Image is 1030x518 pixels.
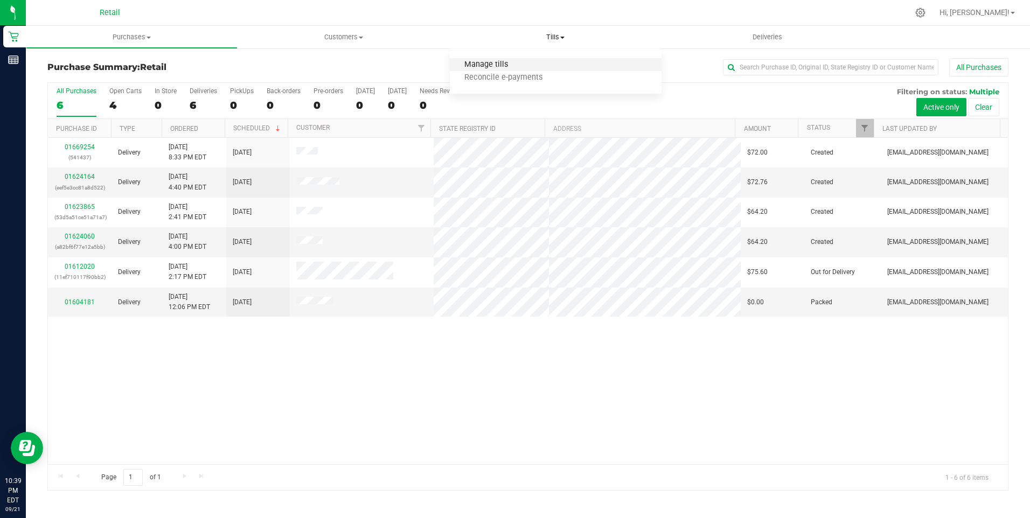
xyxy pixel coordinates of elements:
[8,54,19,65] inline-svg: Reports
[747,267,768,277] span: $75.60
[109,87,142,95] div: Open Carts
[388,87,407,95] div: [DATE]
[54,183,105,193] p: (eef5e3cc81a8d522)
[54,272,105,282] p: (11ef710117f90bb2)
[887,267,989,277] span: [EMAIL_ADDRESS][DOMAIN_NAME]
[413,119,430,137] a: Filter
[267,87,301,95] div: Back-orders
[388,99,407,111] div: 0
[118,148,141,158] span: Delivery
[856,119,874,137] a: Filter
[887,237,989,247] span: [EMAIL_ADDRESS][DOMAIN_NAME]
[267,99,301,111] div: 0
[170,125,198,132] a: Ordered
[314,99,343,111] div: 0
[450,32,662,42] span: Tills
[169,172,206,192] span: [DATE] 4:40 PM EDT
[65,233,95,240] a: 01624060
[169,292,210,312] span: [DATE] 12:06 PM EDT
[118,237,141,247] span: Delivery
[155,99,177,111] div: 0
[887,148,989,158] span: [EMAIL_ADDRESS][DOMAIN_NAME]
[233,148,252,158] span: [DATE]
[450,73,557,82] span: Reconcile e-payments
[233,237,252,247] span: [DATE]
[969,87,999,96] span: Multiple
[8,31,19,42] inline-svg: Retail
[169,202,206,222] span: [DATE] 2:41 PM EDT
[420,87,460,95] div: Needs Review
[169,142,206,163] span: [DATE] 8:33 PM EDT
[57,99,96,111] div: 6
[26,26,238,48] a: Purchases
[916,98,966,116] button: Active only
[233,297,252,307] span: [DATE]
[238,32,449,42] span: Customers
[169,232,206,252] span: [DATE] 4:00 PM EDT
[123,469,143,486] input: 1
[545,119,735,138] th: Address
[811,177,833,187] span: Created
[155,87,177,95] div: In Store
[738,32,797,42] span: Deliveries
[747,148,768,158] span: $72.00
[882,125,937,132] a: Last Updated By
[811,267,855,277] span: Out for Delivery
[439,125,496,132] a: State Registry ID
[169,262,206,282] span: [DATE] 2:17 PM EDT
[92,469,170,486] span: Page of 1
[47,62,368,72] h3: Purchase Summary:
[450,60,523,69] span: Manage tills
[5,476,21,505] p: 10:39 PM EDT
[190,99,217,111] div: 6
[811,297,832,307] span: Packed
[887,207,989,217] span: [EMAIL_ADDRESS][DOMAIN_NAME]
[939,8,1010,17] span: Hi, [PERSON_NAME]!
[937,469,997,485] span: 1 - 6 of 6 items
[230,87,254,95] div: PickUps
[100,8,120,17] span: Retail
[120,125,135,132] a: Type
[140,62,166,72] span: Retail
[233,177,252,187] span: [DATE]
[65,143,95,151] a: 01669254
[356,87,375,95] div: [DATE]
[914,8,927,18] div: Manage settings
[118,177,141,187] span: Delivery
[420,99,460,111] div: 0
[5,505,21,513] p: 09/21
[887,177,989,187] span: [EMAIL_ADDRESS][DOMAIN_NAME]
[314,87,343,95] div: Pre-orders
[747,297,764,307] span: $0.00
[747,237,768,247] span: $64.20
[811,148,833,158] span: Created
[807,124,830,131] a: Status
[65,173,95,180] a: 01624164
[968,98,999,116] button: Clear
[723,59,938,75] input: Search Purchase ID, Original ID, State Registry ID or Customer Name...
[54,152,105,163] p: (541437)
[65,203,95,211] a: 01623865
[57,87,96,95] div: All Purchases
[233,267,252,277] span: [DATE]
[11,432,43,464] iframe: Resource center
[118,207,141,217] span: Delivery
[118,267,141,277] span: Delivery
[54,212,105,222] p: (53d5a51ce51a71a7)
[238,26,449,48] a: Customers
[26,32,237,42] span: Purchases
[65,298,95,306] a: 01604181
[56,125,97,132] a: Purchase ID
[65,263,95,270] a: 01612020
[811,237,833,247] span: Created
[747,177,768,187] span: $72.76
[190,87,217,95] div: Deliveries
[949,58,1008,76] button: All Purchases
[230,99,254,111] div: 0
[356,99,375,111] div: 0
[887,297,989,307] span: [EMAIL_ADDRESS][DOMAIN_NAME]
[233,207,252,217] span: [DATE]
[897,87,967,96] span: Filtering on status:
[811,207,833,217] span: Created
[54,242,105,252] p: (a82bf6f77e12a5bb)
